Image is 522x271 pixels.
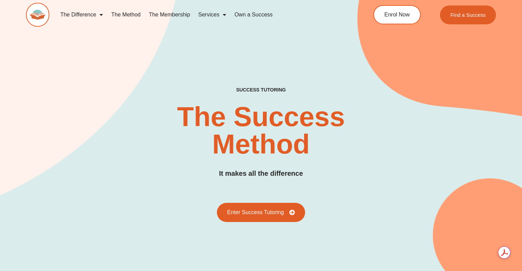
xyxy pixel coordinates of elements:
a: Enter Success Tutoring [217,203,305,222]
a: The Method [107,7,144,23]
h2: The Success Method [155,103,367,158]
h4: SUCCESS TUTORING​ [192,87,330,93]
a: The Difference [56,7,107,23]
nav: Menu [56,7,347,23]
a: Own a Success [230,7,277,23]
a: The Membership [145,7,194,23]
a: Find a Success [440,5,496,24]
a: Services [194,7,230,23]
h3: It makes all the difference [219,168,303,179]
span: Enter Success Tutoring [227,210,284,215]
span: Enrol Now [384,12,410,17]
span: Find a Success [450,12,486,17]
a: Enrol Now [373,5,421,24]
